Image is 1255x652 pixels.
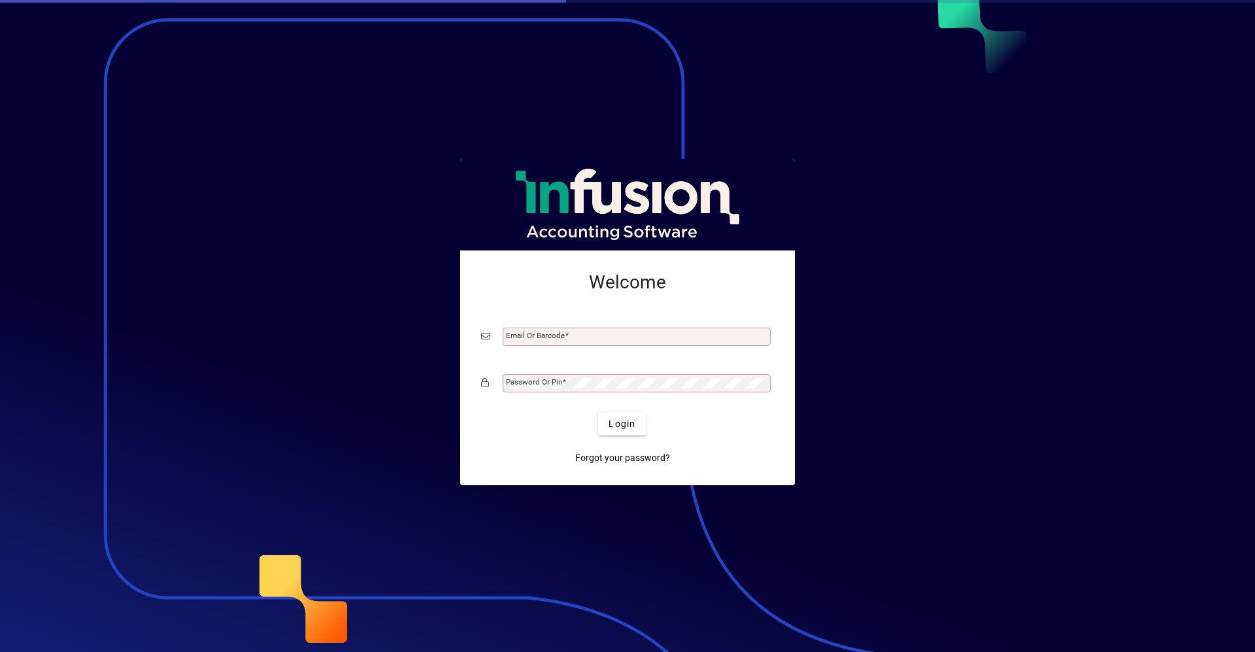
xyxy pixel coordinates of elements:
[575,451,670,465] span: Forgot your password?
[481,271,774,294] h2: Welcome
[598,412,646,436] button: Login
[506,377,562,386] mat-label: Password or Pin
[506,331,565,340] mat-label: Email or Barcode
[609,417,635,431] span: Login
[570,446,675,470] a: Forgot your password?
